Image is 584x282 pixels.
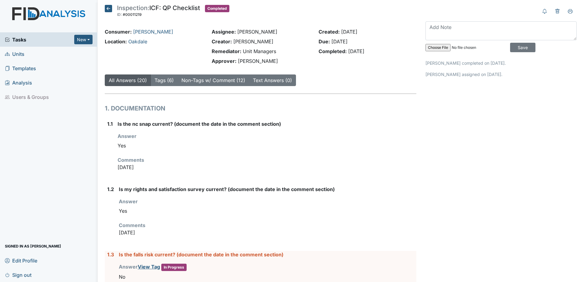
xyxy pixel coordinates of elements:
[319,38,330,45] strong: Due:
[205,5,229,12] span: Completed
[118,164,416,171] p: [DATE]
[5,270,31,280] span: Sign out
[138,264,160,270] a: View Tag
[119,186,335,193] label: Is my rights and satisfaction survey current? (document the date in the comment section)
[348,48,364,54] span: [DATE]
[119,264,187,270] strong: Answer
[119,251,283,258] label: Is the falls risk current? (document the date in the comment section)
[425,60,577,66] p: [PERSON_NAME] completed on [DATE].
[155,77,174,83] a: Tags (6)
[128,38,147,45] a: Oakdale
[107,186,114,193] label: 1.2
[118,156,144,164] label: Comments
[331,38,348,45] span: [DATE]
[181,77,245,83] a: Non-Tags w/ Comment (12)
[105,74,151,86] button: All Answers (20)
[237,29,277,35] span: [PERSON_NAME]
[105,38,127,45] strong: Location:
[107,120,113,128] label: 1.1
[177,74,249,86] button: Non-Tags w/ Comment (12)
[510,43,535,52] input: Save
[5,241,61,251] span: Signed in as [PERSON_NAME]
[5,63,36,73] span: Templates
[119,205,416,217] div: Yes
[117,4,149,12] span: Inspection:
[212,48,241,54] strong: Remediator:
[212,38,232,45] strong: Creator:
[5,49,24,59] span: Units
[119,198,138,204] strong: Answer
[341,29,357,35] span: [DATE]
[105,104,416,113] h1: 1. DOCUMENTATION
[238,58,278,64] span: [PERSON_NAME]
[117,12,122,17] span: ID:
[243,48,276,54] span: Unit Managers
[119,222,145,229] label: Comments
[117,5,200,18] div: ICF: QP Checklist
[249,74,296,86] button: Text Answers (0)
[319,48,347,54] strong: Completed:
[133,29,173,35] a: [PERSON_NAME]
[74,35,93,44] button: New
[425,71,577,78] p: [PERSON_NAME] assigned on [DATE].
[5,36,74,43] a: Tasks
[118,140,416,151] div: Yes
[105,29,132,35] strong: Consumer:
[123,12,142,17] span: #00011219
[212,58,236,64] strong: Approver:
[5,256,37,265] span: Edit Profile
[118,133,137,139] strong: Answer
[319,29,340,35] strong: Created:
[161,264,187,271] span: In Progress
[119,229,416,236] p: [DATE]
[151,74,178,86] button: Tags (6)
[253,77,292,83] a: Text Answers (0)
[109,77,147,83] a: All Answers (20)
[212,29,236,35] strong: Assignee:
[118,120,281,128] label: Is the nc snap current? (document the date in the comment section)
[233,38,273,45] span: [PERSON_NAME]
[5,78,32,87] span: Analysis
[107,251,114,258] label: 1.3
